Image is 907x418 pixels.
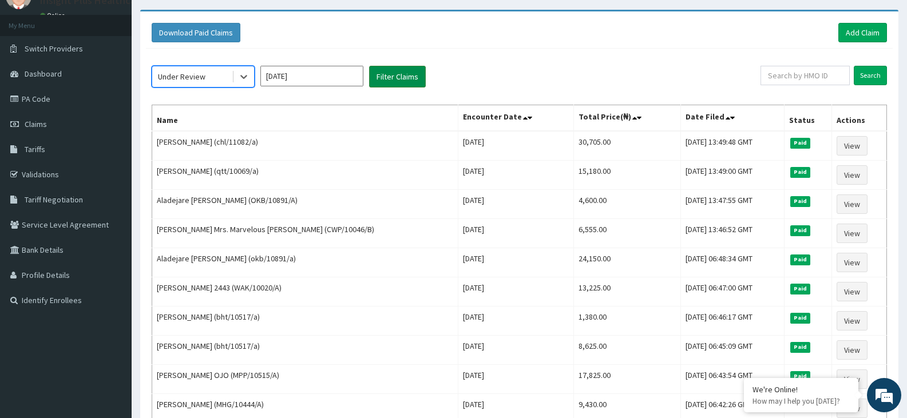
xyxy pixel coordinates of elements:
[681,365,785,394] td: [DATE] 06:43:54 GMT
[458,277,573,306] td: [DATE]
[152,161,458,190] td: [PERSON_NAME] (qtt/10069/a)
[790,284,811,294] span: Paid
[6,288,218,328] textarea: Type your message and hit 'Enter'
[458,336,573,365] td: [DATE]
[458,161,573,190] td: [DATE]
[681,131,785,161] td: [DATE] 13:49:48 GMT
[260,66,363,86] input: Select Month and Year
[837,311,868,331] a: View
[681,277,785,306] td: [DATE] 06:47:00 GMT
[681,336,785,365] td: [DATE] 06:45:09 GMT
[40,11,68,19] a: Online
[25,43,83,54] span: Switch Providers
[152,277,458,306] td: [PERSON_NAME] 2443 (WAK/10020/A)
[573,161,680,190] td: 15,180.00
[838,23,887,42] a: Add Claim
[25,119,47,129] span: Claims
[458,219,573,248] td: [DATE]
[152,23,240,42] button: Download Paid Claims
[837,224,868,243] a: View
[152,365,458,394] td: [PERSON_NAME] OJO (MPP/10515/A)
[573,219,680,248] td: 6,555.00
[790,225,811,236] span: Paid
[152,190,458,219] td: Aladejare [PERSON_NAME] (OKB/10891/A)
[573,248,680,277] td: 24,150.00
[573,131,680,161] td: 30,705.00
[158,71,205,82] div: Under Review
[790,371,811,381] span: Paid
[152,219,458,248] td: [PERSON_NAME] Mrs. Marvelous [PERSON_NAME] (CWP/10046/B)
[790,138,811,148] span: Paid
[152,336,458,365] td: [PERSON_NAME] (bht/10517/a)
[458,248,573,277] td: [DATE]
[681,219,785,248] td: [DATE] 13:46:52 GMT
[790,342,811,352] span: Paid
[573,105,680,132] th: Total Price(₦)
[790,167,811,177] span: Paid
[752,396,850,406] p: How may I help you today?
[784,105,832,132] th: Status
[66,132,158,248] span: We're online!
[458,306,573,336] td: [DATE]
[837,253,868,272] a: View
[854,66,887,85] input: Search
[681,190,785,219] td: [DATE] 13:47:55 GMT
[573,336,680,365] td: 8,625.00
[369,66,426,87] button: Filter Claims
[60,64,192,79] div: Chat with us now
[458,131,573,161] td: [DATE]
[837,369,868,389] a: View
[837,340,868,360] a: View
[573,277,680,306] td: 13,225.00
[837,165,868,185] a: View
[681,105,785,132] th: Date Filed
[25,194,83,205] span: Tariff Negotiation
[573,190,680,219] td: 4,600.00
[25,69,62,79] span: Dashboard
[761,66,850,85] input: Search by HMO ID
[832,105,887,132] th: Actions
[152,105,458,132] th: Name
[21,57,46,86] img: d_794563401_company_1708531726252_794563401
[573,365,680,394] td: 17,825.00
[837,282,868,301] a: View
[681,161,785,190] td: [DATE] 13:49:00 GMT
[458,365,573,394] td: [DATE]
[188,6,215,33] div: Minimize live chat window
[152,131,458,161] td: [PERSON_NAME] (chl/11082/a)
[790,196,811,206] span: Paid
[152,306,458,336] td: [PERSON_NAME] (bht/10517/a)
[681,248,785,277] td: [DATE] 06:48:34 GMT
[152,248,458,277] td: Aladejare [PERSON_NAME] (okb/10891/a)
[837,194,868,214] a: View
[458,105,573,132] th: Encounter Date
[681,306,785,336] td: [DATE] 06:46:17 GMT
[25,144,45,154] span: Tariffs
[573,306,680,336] td: 1,380.00
[752,384,850,395] div: We're Online!
[790,254,811,265] span: Paid
[458,190,573,219] td: [DATE]
[837,136,868,156] a: View
[790,313,811,323] span: Paid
